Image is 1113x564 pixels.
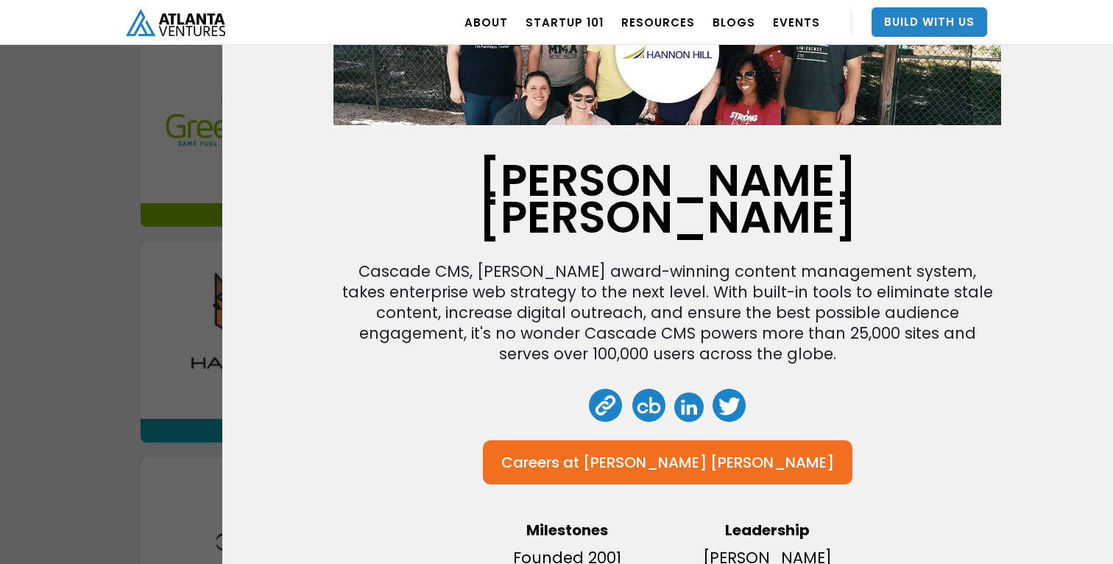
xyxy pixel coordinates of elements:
a: EVENTS [773,1,820,43]
a: BLOGS [713,1,755,43]
a: RESOURCES [621,1,695,43]
a: Startup 101 [526,1,604,43]
h1: [PERSON_NAME] [PERSON_NAME] [334,162,1002,236]
a: ABOUT [464,1,508,43]
a: Build With Us [872,7,987,37]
